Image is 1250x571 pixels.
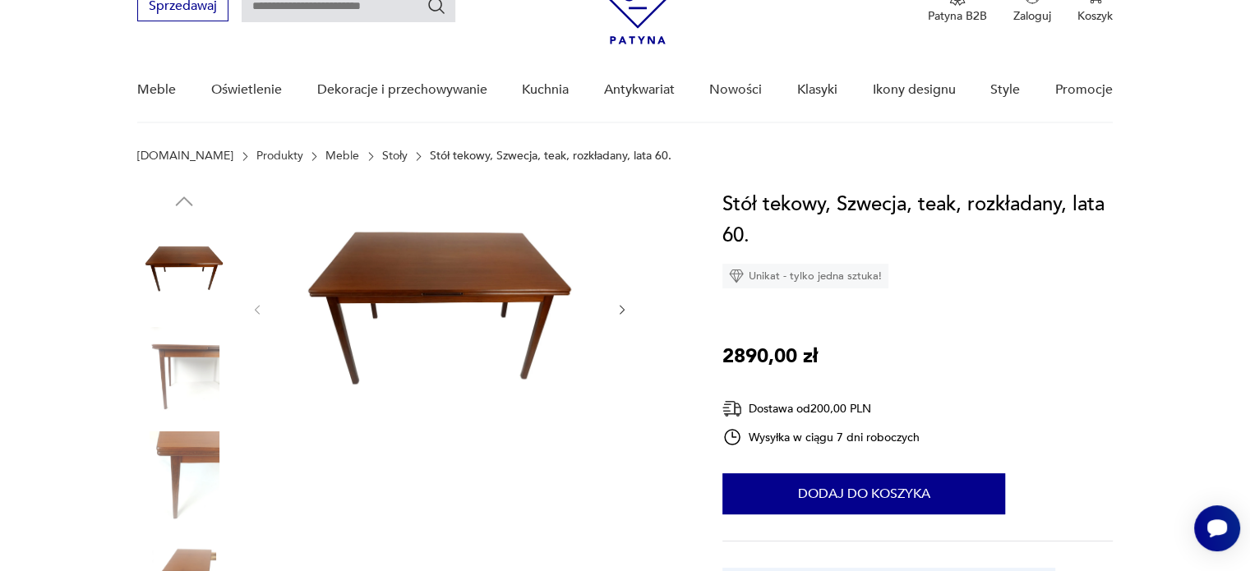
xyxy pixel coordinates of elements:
a: Meble [325,150,359,163]
p: 2890,00 zł [722,341,818,372]
a: Klasyki [797,58,837,122]
iframe: Smartsupp widget button [1194,505,1240,551]
div: Unikat - tylko jedna sztuka! [722,264,888,288]
img: Zdjęcie produktu Stół tekowy, Szwecja, teak, rozkładany, lata 60. [281,189,598,427]
a: Nowości [709,58,762,122]
div: Wysyłka w ciągu 7 dni roboczych [722,427,920,447]
a: Kuchnia [522,58,569,122]
a: [DOMAIN_NAME] [137,150,233,163]
a: Promocje [1055,58,1113,122]
img: Zdjęcie produktu Stół tekowy, Szwecja, teak, rozkładany, lata 60. [137,431,231,525]
a: Produkty [256,150,303,163]
img: Zdjęcie produktu Stół tekowy, Szwecja, teak, rozkładany, lata 60. [137,222,231,315]
h1: Stół tekowy, Szwecja, teak, rozkładany, lata 60. [722,189,1113,251]
img: Ikona dostawy [722,398,742,419]
a: Style [990,58,1020,122]
a: Ikony designu [872,58,955,122]
div: Dostawa od 200,00 PLN [722,398,920,419]
img: Zdjęcie produktu Stół tekowy, Szwecja, teak, rozkładany, lata 60. [137,327,231,421]
a: Sprzedawaj [137,2,228,13]
p: Stół tekowy, Szwecja, teak, rozkładany, lata 60. [430,150,671,163]
p: Zaloguj [1013,8,1051,24]
a: Meble [137,58,176,122]
a: Oświetlenie [211,58,282,122]
p: Patyna B2B [928,8,987,24]
button: Dodaj do koszyka [722,473,1005,514]
a: Stoły [382,150,408,163]
a: Antykwariat [604,58,675,122]
p: Koszyk [1077,8,1113,24]
img: Ikona diamentu [729,269,744,283]
a: Dekoracje i przechowywanie [316,58,487,122]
